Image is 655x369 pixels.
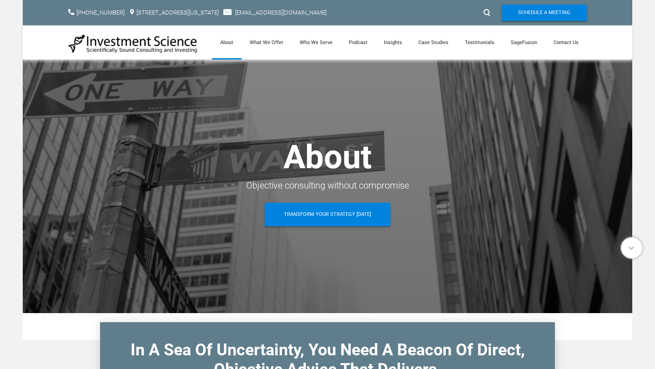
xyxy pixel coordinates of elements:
[457,25,503,60] a: Testimonials
[68,177,587,194] div: Objective consulting without compromise
[376,25,410,60] a: Insights
[518,5,570,21] span: Schedule A Meeting
[292,25,341,60] a: Who We Serve
[283,138,372,176] strong: About
[235,9,327,16] a: [EMAIL_ADDRESS][DOMAIN_NAME]
[68,34,198,54] img: Investment Science | NYC Consulting Services
[265,203,390,226] a: Transform Your Strategy [DATE]
[410,25,457,60] a: Case Studies
[503,25,545,60] a: SageFusion
[136,9,219,16] a: [STREET_ADDRESS][US_STATE]​
[341,25,376,60] a: Podcast
[284,203,371,226] span: Transform Your Strategy [DATE]
[242,25,292,60] a: What We Offer
[502,5,587,21] a: Schedule A Meeting
[545,25,587,60] a: Contact Us
[76,9,125,16] a: [PHONE_NUMBER]
[212,25,242,60] a: About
